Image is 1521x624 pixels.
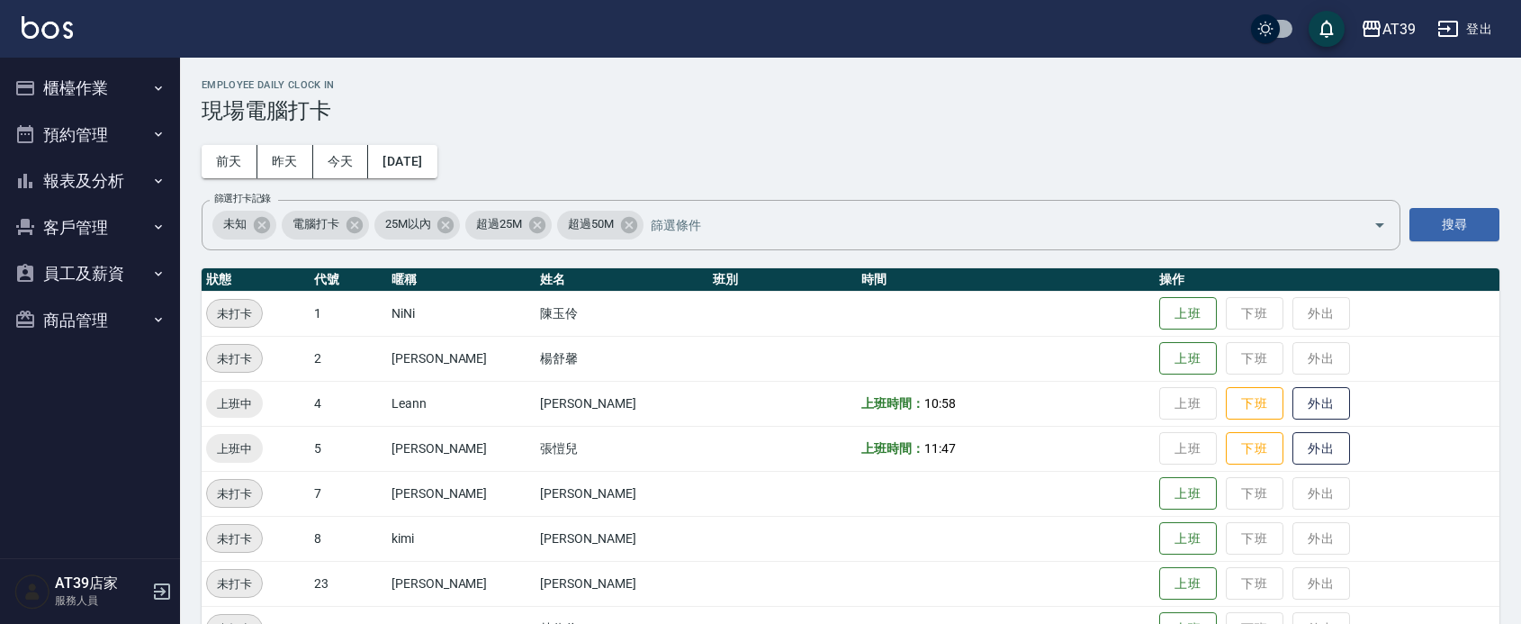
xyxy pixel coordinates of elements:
span: 未知 [212,215,257,233]
td: [PERSON_NAME] [535,516,708,561]
div: 超過25M [465,211,552,240]
span: 11:47 [924,441,956,456]
p: 服務人員 [55,592,147,609]
span: 電腦打卡 [282,215,350,233]
button: 昨天 [257,145,313,178]
button: 報表及分析 [7,158,173,204]
button: 外出 [1292,432,1350,466]
input: 篩選條件 [646,209,1342,240]
td: 楊舒馨 [535,336,708,381]
h5: AT39店家 [55,574,147,592]
div: 未知 [212,211,276,240]
button: 搜尋 [1409,208,1499,241]
h3: 現場電腦打卡 [202,98,1499,123]
button: 商品管理 [7,297,173,344]
td: NiNi [387,291,535,336]
td: Leann [387,381,535,426]
span: 上班中 [206,394,263,413]
b: 上班時間： [861,441,924,456]
button: 客戶管理 [7,204,173,251]
td: 張愷兒 [535,426,708,471]
span: 未打卡 [207,349,262,368]
div: 超過50M [557,211,643,240]
button: 員工及薪資 [7,250,173,297]
button: 登出 [1430,13,1499,46]
button: 上班 [1159,342,1217,375]
span: 上班中 [206,439,263,458]
img: Person [14,574,50,610]
td: [PERSON_NAME] [535,561,708,606]
button: 上班 [1159,477,1217,511]
button: 櫃檯作業 [7,65,173,112]
button: [DATE] [368,145,436,178]
img: Logo [22,16,73,39]
button: 上班 [1159,567,1217,601]
td: [PERSON_NAME] [535,471,708,516]
th: 代號 [310,268,387,292]
span: 10:58 [924,396,956,411]
b: 上班時間： [861,396,924,411]
td: [PERSON_NAME] [387,561,535,606]
td: [PERSON_NAME] [387,426,535,471]
td: 4 [310,381,387,426]
button: 上班 [1159,522,1217,556]
button: AT39 [1354,11,1423,48]
td: [PERSON_NAME] [387,471,535,516]
th: 狀態 [202,268,310,292]
button: save [1309,11,1345,47]
th: 時間 [857,268,1154,292]
div: 電腦打卡 [282,211,369,240]
span: 超過25M [465,215,533,233]
td: 2 [310,336,387,381]
th: 暱稱 [387,268,535,292]
span: 超過50M [557,215,625,233]
button: 下班 [1226,432,1283,466]
label: 篩選打卡記錄 [214,192,271,205]
td: 8 [310,516,387,561]
span: 未打卡 [207,574,262,593]
button: 預約管理 [7,112,173,158]
button: Open [1365,211,1394,240]
td: 5 [310,426,387,471]
button: 下班 [1226,387,1283,421]
span: 未打卡 [207,304,262,323]
td: [PERSON_NAME] [535,381,708,426]
td: 1 [310,291,387,336]
td: 23 [310,561,387,606]
button: 前天 [202,145,257,178]
td: 陳玉伶 [535,291,708,336]
div: 25M以內 [374,211,461,240]
th: 操作 [1155,268,1499,292]
td: 7 [310,471,387,516]
span: 25M以內 [374,215,442,233]
h2: Employee Daily Clock In [202,79,1499,91]
td: [PERSON_NAME] [387,336,535,381]
th: 姓名 [535,268,708,292]
td: kimi [387,516,535,561]
button: 上班 [1159,297,1217,330]
button: 今天 [313,145,369,178]
div: AT39 [1382,18,1416,41]
span: 未打卡 [207,529,262,548]
span: 未打卡 [207,484,262,503]
button: 外出 [1292,387,1350,421]
th: 班別 [708,268,857,292]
